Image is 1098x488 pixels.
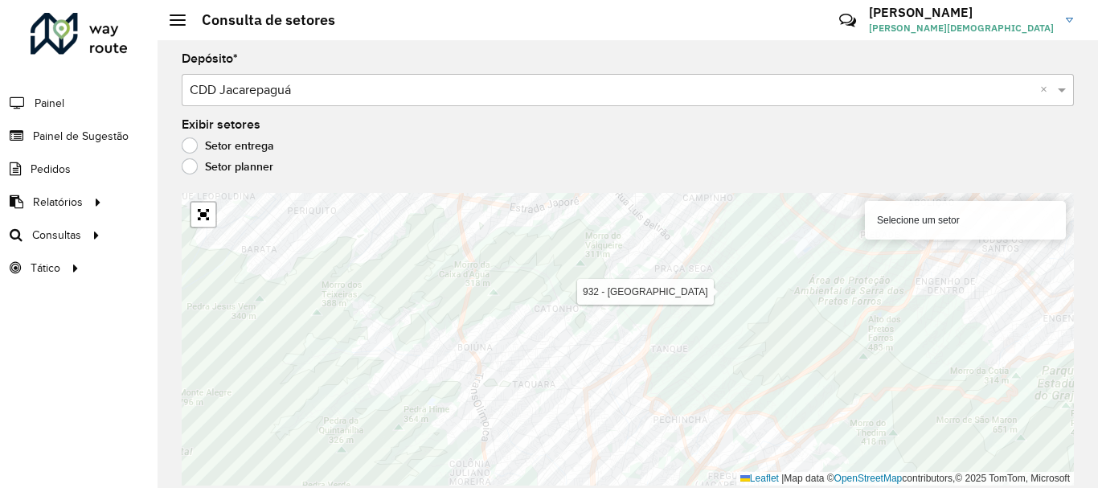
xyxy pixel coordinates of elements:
[35,95,64,112] span: Painel
[830,3,865,38] a: Contato Rápido
[1040,80,1054,100] span: Clear all
[869,21,1054,35] span: [PERSON_NAME][DEMOGRAPHIC_DATA]
[740,473,779,484] a: Leaflet
[865,201,1066,240] div: Selecione um setor
[186,11,335,29] h2: Consulta de setores
[869,5,1054,20] h3: [PERSON_NAME]
[33,128,129,145] span: Painel de Sugestão
[182,115,260,134] label: Exibir setores
[182,137,274,154] label: Setor entrega
[182,158,273,174] label: Setor planner
[781,473,784,484] span: |
[191,203,215,227] a: Abrir mapa em tela cheia
[31,161,71,178] span: Pedidos
[32,227,81,244] span: Consultas
[736,472,1074,486] div: Map data © contributors,© 2025 TomTom, Microsoft
[182,49,238,68] label: Depósito
[33,194,83,211] span: Relatórios
[834,473,903,484] a: OpenStreetMap
[31,260,60,277] span: Tático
